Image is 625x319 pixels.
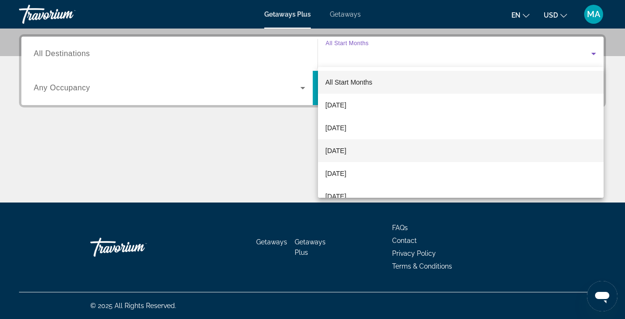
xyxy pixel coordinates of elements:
span: [DATE] [326,168,346,179]
span: All Start Months [326,78,373,86]
span: [DATE] [326,99,346,111]
span: [DATE] [326,145,346,156]
span: [DATE] [326,122,346,134]
span: [DATE] [326,191,346,202]
iframe: Button to launch messaging window [587,281,617,311]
